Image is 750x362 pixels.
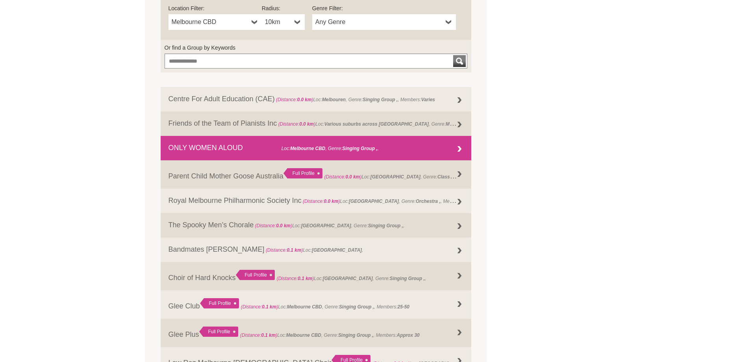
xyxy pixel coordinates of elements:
[161,111,472,136] a: Friends of the Team of Pianists Inc (Distance:0.0 km)Loc:Various suburbs across [GEOGRAPHIC_DATA]...
[161,262,472,290] a: Choir of Hard Knocks Full Profile (Distance:0.1 km)Loc:[GEOGRAPHIC_DATA], Genre:Singing Group ,,
[416,199,441,204] strong: Orchestra ,
[276,223,291,228] strong: 0.0 km
[349,199,399,204] strong: [GEOGRAPHIC_DATA]
[262,14,305,30] a: 10km
[244,146,281,151] span: (Distance: )
[302,197,472,204] span: Loc: , Genre: , Members:
[254,223,404,228] span: Loc: , Genre: ,
[312,247,362,253] strong: [GEOGRAPHIC_DATA]
[312,4,456,12] label: Genre Filter:
[265,17,291,27] span: 10km
[277,276,314,281] span: (Distance: )
[345,174,360,180] strong: 0.0 km
[161,290,472,319] a: Glee Club Full Profile (Distance:0.1 km)Loc:Melbourne CBD, Genre:Singing Group ,, Members:25-50
[283,168,322,178] div: Full Profile
[266,247,303,253] span: (Distance: )
[370,174,420,180] strong: [GEOGRAPHIC_DATA]
[265,146,280,151] strong: 0.0 km
[286,332,321,338] strong: Melbourne CBD
[241,304,278,310] span: (Distance: )
[255,223,293,228] span: (Distance: )
[298,276,312,281] strong: 0.1 km
[161,238,472,262] a: Bandmates [PERSON_NAME] (Distance:0.1 km)Loc:[GEOGRAPHIC_DATA],
[243,146,379,151] span: Loc: , Genre: ,
[200,298,239,308] div: Full Profile
[297,97,311,102] strong: 0.0 km
[315,17,443,27] span: Any Genre
[464,199,472,204] strong: 160
[368,223,403,228] strong: Singing Group ,
[161,189,472,213] a: Royal Melbourne Philharmonic Society Inc (Distance:0.0 km)Loc:[GEOGRAPHIC_DATA], Genre:Orchestra ...
[290,146,325,151] strong: Melbourne CBD
[339,304,374,310] strong: Singing Group ,
[390,276,425,281] strong: Singing Group ,
[324,121,429,127] strong: Various suburbs across [GEOGRAPHIC_DATA]
[323,276,373,281] strong: [GEOGRAPHIC_DATA]
[161,136,472,160] a: ONLY WOMEN ALOUD (Distance:0.0 km)Loc:Melbourne CBD, Genre:Singing Group ,,
[241,304,409,310] span: Loc: , Genre: , Members:
[240,332,278,338] span: (Distance: )
[276,97,313,102] span: (Distance: )
[236,270,275,280] div: Full Profile
[446,119,501,127] strong: Music Session (regular) ,
[275,97,435,102] span: Loc: , Genre: , Members:
[278,121,316,127] span: (Distance: )
[287,304,322,310] strong: Melbourne CBD
[324,174,362,180] span: (Distance: )
[397,332,420,338] strong: Approx 30
[301,223,351,228] strong: [GEOGRAPHIC_DATA]
[277,119,502,127] span: Loc: , Genre: ,
[199,327,238,337] div: Full Profile
[277,276,426,281] span: Loc: , Genre: ,
[312,14,456,30] a: Any Genre
[324,199,339,204] strong: 0.0 km
[161,160,472,189] a: Parent Child Mother Goose Australia Full Profile (Distance:0.0 km)Loc:[GEOGRAPHIC_DATA], Genre:Cl...
[324,172,478,180] span: Loc: , Genre: ,
[299,121,314,127] strong: 0.0 km
[342,146,377,151] strong: Singing Group ,
[287,247,301,253] strong: 0.1 km
[169,4,262,12] label: Location Filter:
[165,44,468,52] label: Or find a Group by Keywords
[240,332,420,338] span: Loc: , Genre: , Members:
[261,332,276,338] strong: 0.1 km
[262,304,276,310] strong: 0.1 km
[161,87,472,111] a: Centre For Adult Education (CAE) (Distance:0.0 km)Loc:Melbouren, Genre:Singing Group ,, Members:V...
[421,97,435,102] strong: Varies
[322,97,346,102] strong: Melbouren
[398,304,409,310] strong: 25-50
[265,247,363,253] span: Loc: ,
[172,17,248,27] span: Melbourne CBD
[437,172,477,180] strong: Class Workshop ,
[338,332,373,338] strong: Singing Group ,
[169,14,262,30] a: Melbourne CBD
[161,213,472,238] a: The Spooky Men’s Chorale (Distance:0.0 km)Loc:[GEOGRAPHIC_DATA], Genre:Singing Group ,,
[363,97,398,102] strong: Singing Group ,
[303,199,340,204] span: (Distance: )
[262,4,305,12] label: Radius:
[161,319,472,347] a: Glee Plus Full Profile (Distance:0.1 km)Loc:Melbourne CBD, Genre:Singing Group ,, Members:Approx 30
